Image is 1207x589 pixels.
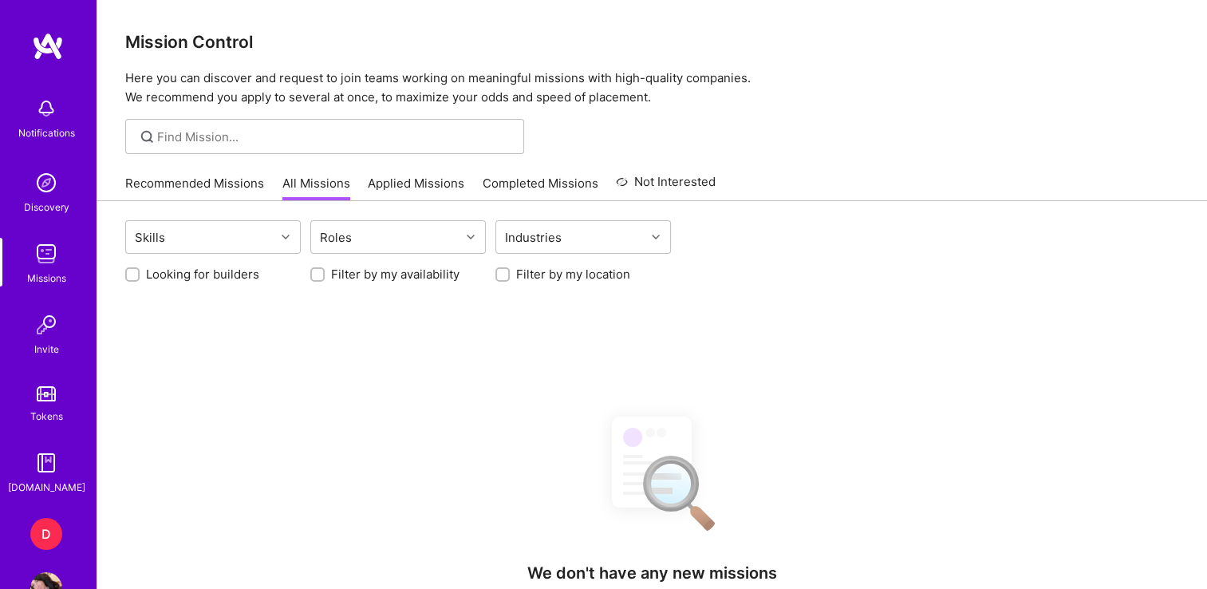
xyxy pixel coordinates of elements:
[146,266,259,283] label: Looking for builders
[125,69,1178,107] p: Here you can discover and request to join teams working on meaningful missions with high-quality ...
[26,518,66,550] a: D
[282,175,350,201] a: All Missions
[30,167,62,199] img: discovery
[616,172,716,201] a: Not Interested
[34,341,59,358] div: Invite
[331,266,460,283] label: Filter by my availability
[316,226,356,249] div: Roles
[30,518,62,550] div: D
[282,233,290,241] i: icon Chevron
[24,199,69,215] div: Discovery
[8,479,85,496] div: [DOMAIN_NAME]
[501,226,566,249] div: Industries
[483,175,598,201] a: Completed Missions
[30,408,63,425] div: Tokens
[18,125,75,141] div: Notifications
[125,32,1178,52] h3: Mission Control
[368,175,464,201] a: Applied Missions
[30,93,62,125] img: bell
[584,402,720,542] img: No Results
[125,175,264,201] a: Recommended Missions
[30,447,62,479] img: guide book
[32,32,64,61] img: logo
[37,386,56,401] img: tokens
[27,270,66,287] div: Missions
[30,309,62,341] img: Invite
[652,233,660,241] i: icon Chevron
[138,128,156,146] i: icon SearchGrey
[30,238,62,270] img: teamwork
[527,563,777,583] h4: We don't have any new missions
[516,266,630,283] label: Filter by my location
[157,128,512,145] input: Find Mission...
[131,226,169,249] div: Skills
[467,233,475,241] i: icon Chevron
